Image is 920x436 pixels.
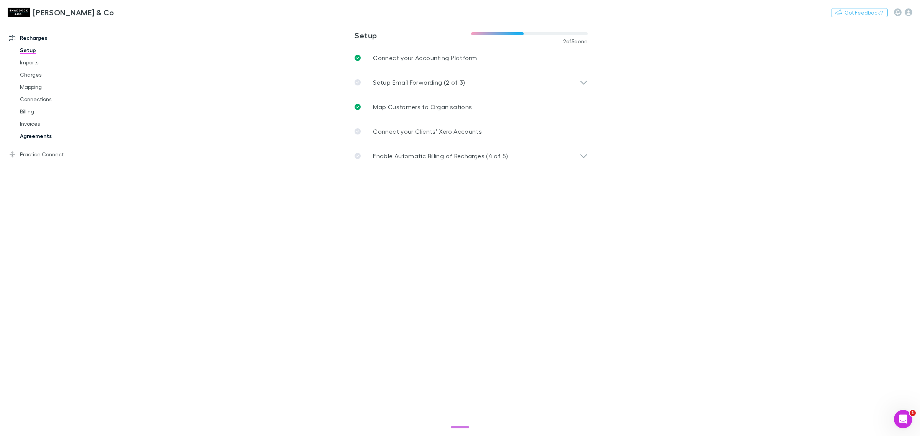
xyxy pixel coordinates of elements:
a: Practice Connect [2,148,108,161]
a: Billing [12,105,108,118]
span: 1 [910,410,916,416]
h3: Setup [355,31,471,40]
span: 2 of 5 done [563,38,588,44]
div: Setup Email Forwarding (2 of 3) [348,70,594,95]
a: Connect your Accounting Platform [348,46,594,70]
a: Connect your Clients’ Xero Accounts [348,119,594,144]
a: Agreements [12,130,108,142]
p: Map Customers to Organisations [373,102,472,111]
p: Enable Automatic Billing of Recharges (4 of 5) [373,151,508,161]
p: Connect your Accounting Platform [373,53,477,62]
div: Enable Automatic Billing of Recharges (4 of 5) [348,144,594,168]
a: Invoices [12,118,108,130]
p: Setup Email Forwarding (2 of 3) [373,78,465,87]
a: [PERSON_NAME] & Co [3,3,119,21]
p: Connect your Clients’ Xero Accounts [373,127,482,136]
img: Shaddock & Co's Logo [8,8,30,17]
a: Map Customers to Organisations [348,95,594,119]
a: Charges [12,69,108,81]
a: Mapping [12,81,108,93]
a: Recharges [2,32,108,44]
a: Setup [12,44,108,56]
h3: [PERSON_NAME] & Co [33,8,114,17]
button: Got Feedback? [831,8,888,17]
a: Imports [12,56,108,69]
a: Connections [12,93,108,105]
iframe: Intercom live chat [894,410,912,428]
